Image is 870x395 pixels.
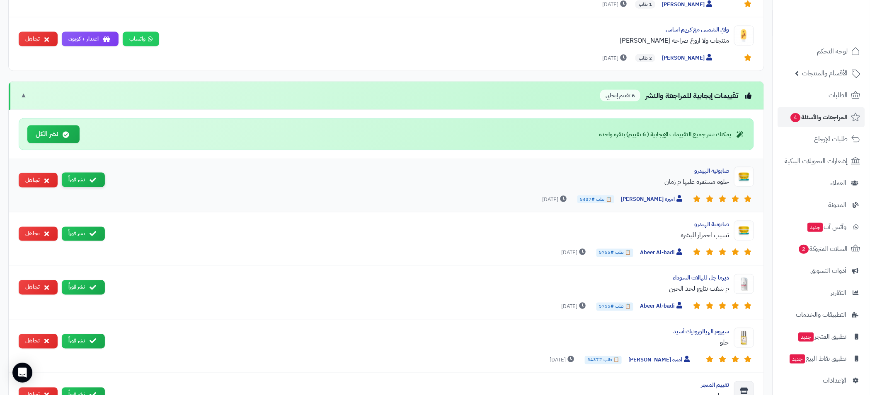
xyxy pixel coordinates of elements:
[799,245,809,254] span: 2
[62,227,105,241] button: نشر فوراً
[808,223,823,232] span: جديد
[789,353,847,364] span: تطبيق نقاط البيع
[799,332,814,342] span: جديد
[12,363,32,383] div: Open Intercom Messenger
[791,113,801,122] span: 4
[166,36,729,46] div: منتجات ولا اروع صراحه [PERSON_NAME]
[111,177,729,187] div: حلوه مستمره عليها م زمان
[542,195,569,204] span: [DATE]
[600,90,640,102] span: 6 تقييم إيجابي
[734,274,754,294] img: Product
[19,32,58,46] button: تجاهل
[831,287,847,299] span: التقارير
[62,280,105,295] button: نشر فوراً
[802,67,848,79] span: الأقسام والمنتجات
[662,0,714,9] span: [PERSON_NAME]
[19,227,58,241] button: تجاهل
[635,0,655,9] span: 1 طلب
[561,249,588,257] span: [DATE]
[111,284,729,294] div: م شفت نتايج لحد الحين
[798,243,848,255] span: السلات المتروكة
[561,303,588,311] span: [DATE]
[27,125,80,143] button: نشر الكل
[778,261,865,281] a: أدوات التسويق
[807,221,847,233] span: وآتس آب
[550,356,576,364] span: [DATE]
[829,199,847,211] span: المدونة
[778,195,865,215] a: المدونة
[62,32,119,46] button: اعتذار + كوبون
[778,85,865,105] a: الطلبات
[814,133,848,145] span: طلبات الإرجاع
[111,221,729,229] div: صابونية الهيدرو
[734,221,754,241] img: Product
[62,334,105,349] button: نشر فوراً
[734,167,754,187] img: Product
[734,26,754,46] img: Product
[785,155,848,167] span: إشعارات التحويلات البنكية
[662,54,714,63] span: [PERSON_NAME]
[628,356,692,365] span: اميره [PERSON_NAME]
[790,111,848,123] span: المراجعات والأسئلة
[19,334,58,349] button: تجاهل
[811,265,847,277] span: أدوات التسويق
[111,381,729,390] div: تقييم المتجر
[817,46,848,57] span: لوحة التحكم
[831,177,847,189] span: العملاء
[640,302,684,311] span: Abeer Al-badi
[596,249,633,257] span: 📋 طلب #5755
[599,130,745,139] div: يمكنك نشر جميع التقييمات الإيجابية ( 6 تقييم) بنقرة واحدة
[635,54,655,63] span: 2 طلب
[734,328,754,348] img: Product
[778,349,865,369] a: تطبيق نقاط البيعجديد
[640,249,684,258] span: Abeer Al-badi
[111,338,729,348] div: حلو
[600,90,754,102] div: تقييمات إيجابية للمراجعة والنشر
[577,195,614,204] span: 📋 طلب #5437
[111,274,729,282] div: ديرما جل للهالات السوداء
[829,89,848,101] span: الطلبات
[778,41,865,61] a: لوحة التحكم
[798,331,847,342] span: تطبيق المتجر
[20,91,27,101] span: ▼
[123,32,159,46] a: واتساب
[796,309,847,320] span: التطبيقات والخدمات
[111,167,729,175] div: صابونية الهيدرو
[778,217,865,237] a: وآتس آبجديد
[823,375,847,386] span: الإعدادات
[778,151,865,171] a: إشعارات التحويلات البنكية
[621,195,684,204] span: اميره [PERSON_NAME]
[778,371,865,390] a: الإعدادات
[62,173,105,187] button: نشر فوراً
[790,354,805,364] span: جديد
[778,327,865,347] a: تطبيق المتجرجديد
[778,283,865,303] a: التقارير
[778,239,865,259] a: السلات المتروكة2
[778,173,865,193] a: العملاء
[585,356,622,364] span: 📋 طلب #5437
[602,0,629,9] span: [DATE]
[166,26,729,34] div: واقي الشمس مع كريم اساس
[111,328,729,336] div: سيروم الهيالورونيك أسيد
[19,280,58,295] button: تجاهل
[596,303,633,311] span: 📋 طلب #5755
[19,173,58,188] button: تجاهل
[602,54,629,63] span: [DATE]
[778,107,865,127] a: المراجعات والأسئلة4
[778,129,865,149] a: طلبات الإرجاع
[111,231,729,241] div: تسبب احمرار للبشره
[778,305,865,325] a: التطبيقات والخدمات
